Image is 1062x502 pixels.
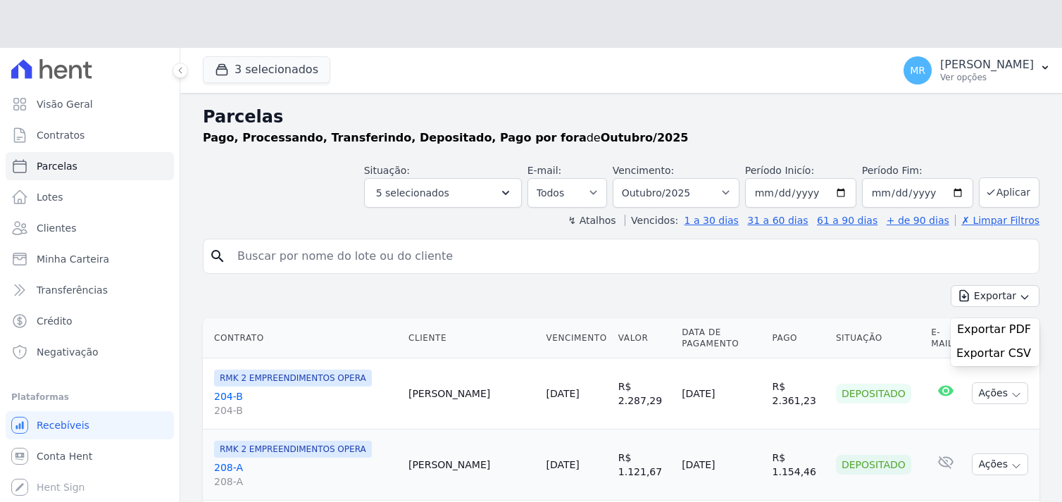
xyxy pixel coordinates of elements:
[613,358,676,429] td: R$ 2.287,29
[862,163,973,178] label: Período Fim:
[625,215,678,226] label: Vencidos:
[214,370,372,387] span: RMK 2 EMPREENDIMENTOS OPERA
[910,65,925,75] span: MR
[546,388,579,399] a: [DATE]
[37,314,73,328] span: Crédito
[214,441,372,458] span: RMK 2 EMPREENDIMENTOS OPERA
[767,429,830,500] td: R$ 1.154,46
[6,121,174,149] a: Contratos
[203,104,1039,130] h2: Parcelas
[209,248,226,265] i: search
[925,318,966,358] th: E-mail
[817,215,877,226] a: 61 a 90 dias
[203,131,587,144] strong: Pago, Processando, Transferindo, Depositado, Pago por fora
[972,382,1028,404] button: Ações
[940,72,1034,83] p: Ver opções
[546,459,579,470] a: [DATE]
[214,460,397,489] a: 208-A208-A
[830,318,925,358] th: Situação
[364,165,410,176] label: Situação:
[6,411,174,439] a: Recebíveis
[37,159,77,173] span: Parcelas
[214,475,397,489] span: 208-A
[376,184,449,201] span: 5 selecionados
[6,183,174,211] a: Lotes
[37,128,85,142] span: Contratos
[601,131,689,144] strong: Outubro/2025
[37,345,99,359] span: Negativação
[613,429,676,500] td: R$ 1.121,67
[37,97,93,111] span: Visão Geral
[37,449,92,463] span: Conta Hent
[887,215,949,226] a: + de 90 dias
[6,276,174,304] a: Transferências
[364,178,522,208] button: 5 selecionados
[836,455,911,475] div: Depositado
[403,358,541,429] td: [PERSON_NAME]
[613,165,674,176] label: Vencimento:
[527,165,562,176] label: E-mail:
[836,384,911,403] div: Depositado
[568,215,616,226] label: ↯ Atalhos
[6,214,174,242] a: Clientes
[767,358,830,429] td: R$ 2.361,23
[14,454,48,488] iframe: Intercom live chat
[767,318,830,358] th: Pago
[203,56,330,83] button: 3 selecionados
[229,242,1033,270] input: Buscar por nome do lote ou do cliente
[37,418,89,432] span: Recebíveis
[745,165,814,176] label: Período Inicío:
[6,442,174,470] a: Conta Hent
[685,215,739,226] a: 1 a 30 dias
[676,358,766,429] td: [DATE]
[957,322,1034,339] a: Exportar PDF
[37,252,109,266] span: Minha Carteira
[37,283,108,297] span: Transferências
[6,90,174,118] a: Visão Geral
[951,285,1039,307] button: Exportar
[955,215,1039,226] a: ✗ Limpar Filtros
[11,389,168,406] div: Plataformas
[979,177,1039,208] button: Aplicar
[956,346,1034,363] a: Exportar CSV
[892,51,1062,90] button: MR [PERSON_NAME] Ver opções
[214,403,397,418] span: 204-B
[6,245,174,273] a: Minha Carteira
[37,190,63,204] span: Lotes
[613,318,676,358] th: Valor
[6,152,174,180] a: Parcelas
[956,346,1031,360] span: Exportar CSV
[403,429,541,500] td: [PERSON_NAME]
[403,318,541,358] th: Cliente
[940,58,1034,72] p: [PERSON_NAME]
[37,221,76,235] span: Clientes
[203,318,403,358] th: Contrato
[676,318,766,358] th: Data de Pagamento
[203,130,688,146] p: de
[6,307,174,335] a: Crédito
[540,318,612,358] th: Vencimento
[747,215,808,226] a: 31 a 60 dias
[957,322,1031,337] span: Exportar PDF
[214,389,397,418] a: 204-B204-B
[972,453,1028,475] button: Ações
[6,338,174,366] a: Negativação
[676,429,766,500] td: [DATE]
